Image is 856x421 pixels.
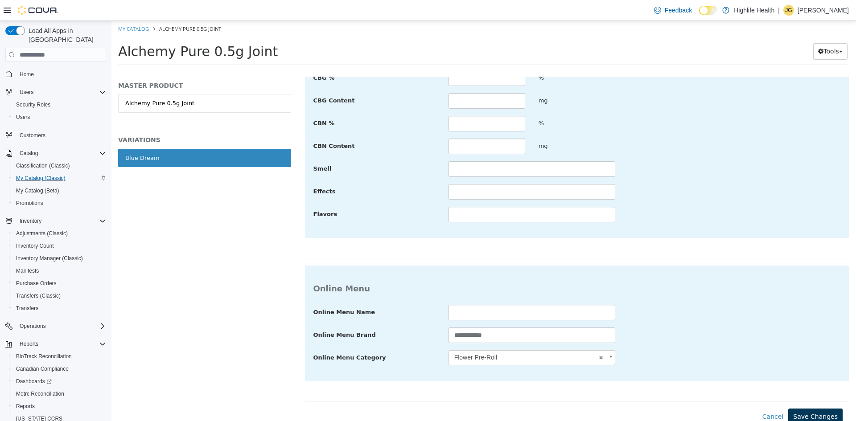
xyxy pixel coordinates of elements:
a: Metrc Reconciliation [12,388,68,399]
span: Canadian Compliance [12,364,106,374]
img: Cova [18,6,58,15]
a: Inventory Manager (Classic) [12,253,86,264]
span: My Catalog (Beta) [16,187,59,194]
span: Customers [20,132,45,139]
div: Blue Dream [14,133,48,142]
span: Operations [20,323,46,330]
button: Cancel [646,388,677,404]
button: Catalog [2,147,110,159]
span: Classification (Classic) [12,160,106,171]
a: Classification (Classic) [12,160,74,171]
button: Reports [2,338,110,350]
span: Alchemy Pure 0.5g Joint [48,4,110,11]
span: Purchase Orders [16,280,57,287]
h5: VARIATIONS [7,115,180,123]
span: Online Menu Brand [202,311,264,317]
span: Canadian Compliance [16,365,69,372]
span: Reports [16,403,35,410]
button: Home [2,67,110,80]
div: mg [420,72,510,88]
span: Adjustments (Classic) [12,228,106,239]
span: Security Roles [16,101,50,108]
button: Transfers [9,302,110,315]
button: Reports [16,339,42,349]
span: Metrc Reconciliation [12,388,106,399]
a: Flower Pre-Roll [337,329,504,344]
a: Dashboards [12,376,55,387]
span: Effects [202,167,224,174]
button: Inventory Count [9,240,110,252]
span: Inventory [20,217,41,225]
a: My Catalog [7,4,37,11]
span: BioTrack Reconciliation [12,351,106,362]
button: Users [9,111,110,123]
button: Save Changes [677,388,731,404]
span: Customers [16,130,106,141]
span: Manifests [12,266,106,276]
span: Load All Apps in [GEOGRAPHIC_DATA] [25,26,106,44]
span: Promotions [16,200,43,207]
span: JG [785,5,792,16]
a: Adjustments (Classic) [12,228,71,239]
h3: Online Menu [202,262,729,273]
span: Home [20,71,34,78]
span: Adjustments (Classic) [16,230,68,237]
button: Inventory [16,216,45,226]
span: Dashboards [16,378,52,385]
span: CBG Content [202,76,243,83]
span: Reports [20,340,38,347]
span: Users [16,87,106,98]
span: Catalog [16,148,106,159]
a: Canadian Compliance [12,364,72,374]
a: Customers [16,130,49,141]
span: Users [12,112,106,123]
span: Home [16,68,106,79]
span: Online Menu Name [202,288,264,294]
a: Alchemy Pure 0.5g Joint [7,73,180,92]
a: Transfers [12,303,42,314]
button: Transfers (Classic) [9,290,110,302]
button: Promotions [9,197,110,209]
span: Transfers (Classic) [16,292,61,299]
span: CBG % [202,53,223,60]
span: Catalog [20,150,38,157]
span: My Catalog (Classic) [12,173,106,184]
button: Adjustments (Classic) [9,227,110,240]
span: Metrc Reconciliation [16,390,64,397]
button: Users [2,86,110,98]
a: Inventory Count [12,241,58,251]
a: My Catalog (Classic) [12,173,69,184]
button: Customers [2,129,110,142]
span: Purchase Orders [12,278,106,289]
span: Transfers (Classic) [12,290,106,301]
a: My Catalog (Beta) [12,185,63,196]
span: Users [20,89,33,96]
span: Security Roles [12,99,106,110]
span: Online Menu Category [202,333,275,340]
span: Smell [202,144,220,151]
a: Promotions [12,198,47,208]
button: Canadian Compliance [9,363,110,375]
button: Manifests [9,265,110,277]
button: Catalog [16,148,41,159]
button: Metrc Reconciliation [9,388,110,400]
button: Classification (Classic) [9,159,110,172]
div: % [420,95,510,110]
span: Promotions [12,198,106,208]
div: mg [420,118,510,133]
span: Inventory Count [12,241,106,251]
button: Purchase Orders [9,277,110,290]
span: My Catalog (Classic) [16,175,66,182]
span: Transfers [16,305,38,312]
button: Inventory Manager (Classic) [9,252,110,265]
span: CBN % [202,99,223,106]
button: My Catalog (Classic) [9,172,110,184]
span: Operations [16,321,106,331]
a: Transfers (Classic) [12,290,64,301]
p: [PERSON_NAME] [798,5,849,16]
p: Highlife Health [734,5,774,16]
span: Dashboards [12,376,106,387]
input: Dark Mode [699,6,718,15]
a: Dashboards [9,375,110,388]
